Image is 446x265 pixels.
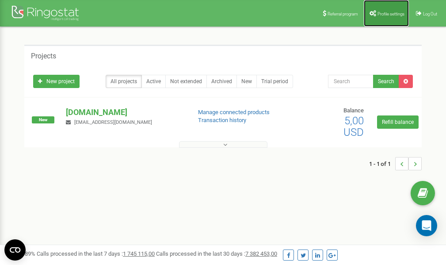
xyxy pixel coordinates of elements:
[74,119,152,125] span: [EMAIL_ADDRESS][DOMAIN_NAME]
[377,12,404,16] span: Profile settings
[206,75,237,88] a: Archived
[32,116,54,123] span: New
[198,117,246,123] a: Transaction history
[416,215,437,236] div: Open Intercom Messenger
[373,75,399,88] button: Search
[369,157,395,170] span: 1 - 1 of 1
[156,250,277,257] span: Calls processed in the last 30 days :
[343,107,364,114] span: Balance
[165,75,207,88] a: Not extended
[343,115,364,138] span: 5,00 USD
[377,115,419,129] a: Refill balance
[328,75,374,88] input: Search
[4,239,26,261] button: Open CMP widget
[256,75,293,88] a: Trial period
[198,109,270,115] a: Manage connected products
[141,75,166,88] a: Active
[33,75,80,88] a: New project
[106,75,142,88] a: All projects
[423,12,437,16] span: Log Out
[123,250,155,257] u: 1 745 115,00
[37,250,155,257] span: Calls processed in the last 7 days :
[31,52,56,60] h5: Projects
[245,250,277,257] u: 7 382 453,00
[328,12,358,16] span: Referral program
[236,75,257,88] a: New
[66,107,183,118] p: [DOMAIN_NAME]
[369,148,422,179] nav: ...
